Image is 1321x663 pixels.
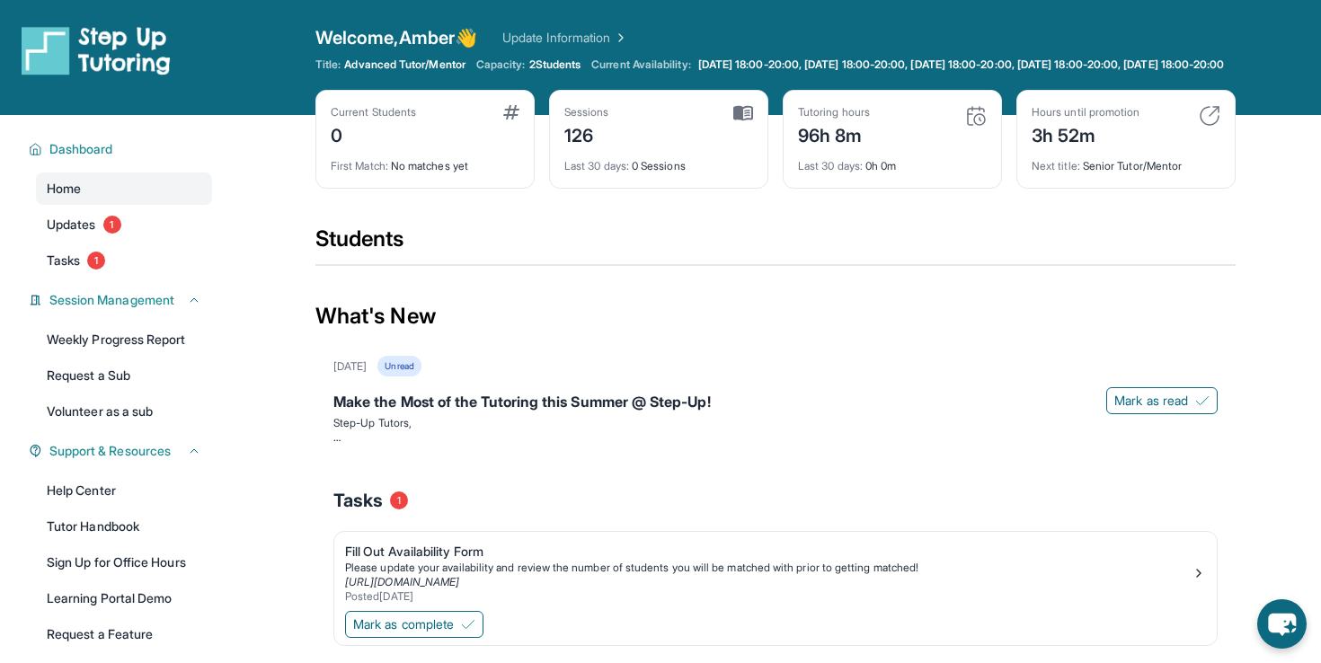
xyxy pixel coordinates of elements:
[315,277,1236,356] div: What's New
[331,159,388,172] span: First Match :
[36,474,212,507] a: Help Center
[564,105,609,119] div: Sessions
[345,543,1192,561] div: Fill Out Availability Form
[461,617,475,632] img: Mark as complete
[798,148,987,173] div: 0h 0m
[49,291,174,309] span: Session Management
[345,561,1192,575] div: Please update your availability and review the number of students you will be matched with prior ...
[42,442,201,460] button: Support & Resources
[36,323,212,356] a: Weekly Progress Report
[22,25,171,75] img: logo
[345,611,483,638] button: Mark as complete
[87,252,105,270] span: 1
[36,208,212,241] a: Updates1
[1114,392,1188,410] span: Mark as read
[390,491,408,509] span: 1
[47,252,80,270] span: Tasks
[315,25,477,50] span: Welcome, Amber 👋
[47,180,81,198] span: Home
[345,589,1192,604] div: Posted [DATE]
[331,148,519,173] div: No matches yet
[529,57,581,72] span: 2 Students
[503,105,519,119] img: card
[36,395,212,428] a: Volunteer as a sub
[733,105,753,121] img: card
[331,119,416,148] div: 0
[333,488,383,513] span: Tasks
[1257,599,1307,649] button: chat-button
[103,216,121,234] span: 1
[36,618,212,650] a: Request a Feature
[334,532,1217,607] a: Fill Out Availability FormPlease update your availability and review the number of students you w...
[315,225,1236,264] div: Students
[36,546,212,579] a: Sign Up for Office Hours
[333,359,367,374] div: [DATE]
[798,119,870,148] div: 96h 8m
[1032,119,1139,148] div: 3h 52m
[1199,105,1220,127] img: card
[1106,387,1218,414] button: Mark as read
[333,416,1218,430] p: Step-Up Tutors,
[1032,159,1080,172] span: Next title :
[610,29,628,47] img: Chevron Right
[353,615,454,633] span: Mark as complete
[377,356,421,376] div: Unread
[564,119,609,148] div: 126
[476,57,526,72] span: Capacity:
[698,57,1225,72] span: [DATE] 18:00-20:00, [DATE] 18:00-20:00, [DATE] 18:00-20:00, [DATE] 18:00-20:00, [DATE] 18:00-20:00
[47,216,96,234] span: Updates
[36,510,212,543] a: Tutor Handbook
[49,442,171,460] span: Support & Resources
[36,244,212,277] a: Tasks1
[315,57,341,72] span: Title:
[345,575,459,588] a: [URL][DOMAIN_NAME]
[1032,148,1220,173] div: Senior Tutor/Mentor
[502,29,628,47] a: Update Information
[36,359,212,392] a: Request a Sub
[49,140,113,158] span: Dashboard
[36,172,212,205] a: Home
[695,57,1228,72] a: [DATE] 18:00-20:00, [DATE] 18:00-20:00, [DATE] 18:00-20:00, [DATE] 18:00-20:00, [DATE] 18:00-20:00
[564,159,629,172] span: Last 30 days :
[1032,105,1139,119] div: Hours until promotion
[42,291,201,309] button: Session Management
[965,105,987,127] img: card
[42,140,201,158] button: Dashboard
[331,105,416,119] div: Current Students
[344,57,465,72] span: Advanced Tutor/Mentor
[798,105,870,119] div: Tutoring hours
[798,159,863,172] span: Last 30 days :
[1195,393,1210,408] img: Mark as read
[564,148,753,173] div: 0 Sessions
[36,582,212,614] a: Learning Portal Demo
[333,391,1218,416] div: Make the Most of the Tutoring this Summer @ Step-Up!
[591,57,690,72] span: Current Availability:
